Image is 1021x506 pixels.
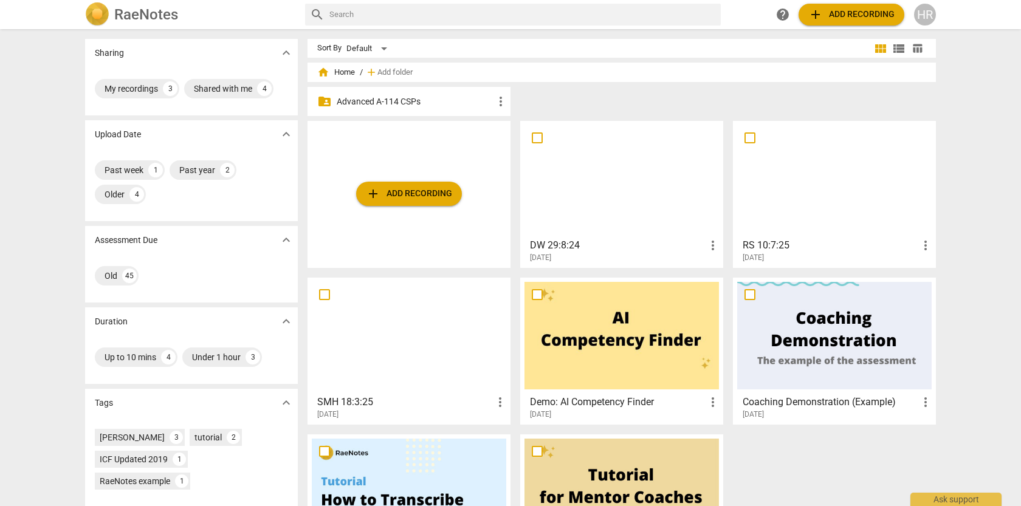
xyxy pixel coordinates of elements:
[95,234,157,247] p: Assessment Due
[873,41,888,56] span: view_module
[910,493,1002,506] div: Ask support
[775,7,790,22] span: help
[743,253,764,263] span: [DATE]
[279,395,294,410] span: expand_more
[808,7,823,22] span: add
[317,66,329,78] span: home
[743,395,918,409] h3: Coaching Demonstration (Example)
[912,43,923,54] span: table_chart
[871,39,890,58] button: Tile view
[329,5,716,24] input: Search
[95,47,124,60] p: Sharing
[737,125,932,262] a: RS 10:7:25[DATE]
[743,409,764,420] span: [DATE]
[799,4,904,26] button: Upload
[170,431,183,444] div: 3
[346,39,391,58] div: Default
[95,315,128,328] p: Duration
[129,187,144,202] div: 4
[277,231,295,249] button: Show more
[530,253,551,263] span: [DATE]
[524,282,719,419] a: Demo: AI Competency Finder[DATE]
[100,475,170,487] div: RaeNotes example
[706,395,720,409] span: more_vert
[360,68,363,77] span: /
[706,238,720,253] span: more_vert
[85,2,109,27] img: Logo
[100,453,168,465] div: ICF Updated 2019
[194,83,252,95] div: Shared with me
[277,312,295,330] button: Show more
[524,125,719,262] a: DW 29:8:24[DATE]
[105,83,158,95] div: My recordings
[530,409,551,420] span: [DATE]
[279,46,294,60] span: expand_more
[227,431,240,444] div: 2
[892,41,906,56] span: view_list
[914,4,936,26] button: HR
[337,95,493,108] p: Advanced A-114 CSPs
[366,186,452,201] span: Add recording
[530,395,706,409] h3: Demo: AI Competency Finder
[279,127,294,142] span: expand_more
[808,7,895,22] span: Add recording
[105,270,117,282] div: Old
[194,431,222,443] div: tutorial
[257,81,272,96] div: 4
[317,44,342,53] div: Sort By
[365,66,377,78] span: add
[530,238,706,253] h3: DW 29:8:24
[366,186,380,201] span: add
[312,282,506,419] a: SMH 18:3:25[DATE]
[148,163,163,177] div: 1
[279,233,294,247] span: expand_more
[908,39,926,58] button: Table view
[737,282,932,419] a: Coaching Demonstration (Example)[DATE]
[317,94,332,109] span: folder_shared
[246,350,260,364] div: 3
[192,351,241,363] div: Under 1 hour
[100,431,165,443] div: [PERSON_NAME]
[317,395,493,409] h3: SMH 18:3:25
[918,395,933,409] span: more_vert
[173,453,186,466] div: 1
[122,268,137,283] div: 45
[277,394,295,412] button: Show more
[277,44,295,62] button: Show more
[114,6,178,23] h2: RaeNotes
[175,474,188,488] div: 1
[95,128,141,141] p: Upload Date
[105,351,156,363] div: Up to 10 mins
[493,395,507,409] span: more_vert
[279,314,294,329] span: expand_more
[277,125,295,143] button: Show more
[772,4,794,26] a: Help
[95,397,113,409] p: Tags
[317,66,355,78] span: Home
[743,238,918,253] h3: RS 10:7:25
[161,350,176,364] div: 4
[310,7,325,22] span: search
[85,2,295,27] a: LogoRaeNotes
[105,164,143,176] div: Past week
[890,39,908,58] button: List view
[179,164,215,176] div: Past year
[163,81,177,96] div: 3
[918,238,933,253] span: more_vert
[105,188,125,200] div: Older
[356,182,462,206] button: Upload
[493,94,508,109] span: more_vert
[220,163,235,177] div: 2
[317,409,339,420] span: [DATE]
[377,68,413,77] span: Add folder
